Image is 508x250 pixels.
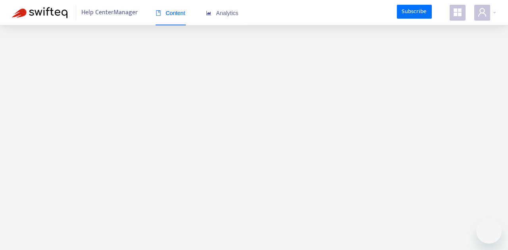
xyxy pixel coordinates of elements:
[476,218,502,244] iframe: Button to launch messaging window
[453,8,462,17] span: appstore
[477,8,487,17] span: user
[81,5,138,20] span: Help Center Manager
[206,10,212,16] span: area-chart
[156,10,185,16] span: Content
[156,10,161,16] span: book
[397,5,432,19] a: Subscribe
[12,7,67,18] img: Swifteq
[206,10,239,16] span: Analytics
